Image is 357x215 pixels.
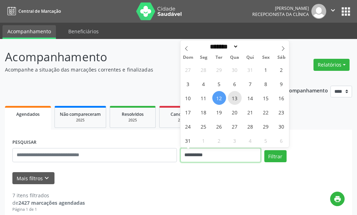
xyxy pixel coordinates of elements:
[5,5,61,17] a: Central de Marcação
[63,25,104,38] a: Beneficiários
[212,119,226,133] span: Agosto 26, 2025
[211,55,227,60] span: Ter
[238,43,262,50] input: Year
[273,55,289,60] span: Sáb
[12,137,36,148] label: PESQUISAR
[243,105,257,119] span: Agosto 21, 2025
[197,105,211,119] span: Agosto 18, 2025
[18,199,85,206] strong: 2427 marcações agendadas
[334,195,341,203] i: print
[311,4,326,19] img: img
[275,119,288,133] span: Agosto 30, 2025
[165,118,200,123] div: 2025
[275,77,288,91] span: Agosto 9, 2025
[181,105,195,119] span: Agosto 17, 2025
[330,192,345,206] button: print
[243,77,257,91] span: Agosto 7, 2025
[228,91,242,105] span: Agosto 13, 2025
[275,134,288,147] span: Setembro 6, 2025
[259,119,273,133] span: Agosto 29, 2025
[252,5,309,11] div: [PERSON_NAME]
[12,192,85,199] div: 7 itens filtrados
[212,105,226,119] span: Agosto 19, 2025
[329,6,337,14] i: 
[313,59,350,71] button: Relatórios
[228,77,242,91] span: Agosto 6, 2025
[180,55,196,60] span: Dom
[275,91,288,105] span: Agosto 16, 2025
[181,119,195,133] span: Agosto 24, 2025
[197,119,211,133] span: Agosto 25, 2025
[12,199,85,206] div: de
[122,111,144,117] span: Resolvidos
[243,63,257,77] span: Julho 31, 2025
[181,63,195,77] span: Julho 27, 2025
[340,5,352,18] button: apps
[212,134,226,147] span: Setembro 2, 2025
[275,105,288,119] span: Agosto 23, 2025
[60,111,101,117] span: Não compareceram
[228,63,242,77] span: Julho 30, 2025
[197,91,211,105] span: Agosto 11, 2025
[259,134,273,147] span: Setembro 5, 2025
[197,77,211,91] span: Agosto 4, 2025
[227,55,242,60] span: Qua
[259,77,273,91] span: Agosto 8, 2025
[12,172,54,185] button: Mais filtroskeyboard_arrow_down
[258,55,273,60] span: Sex
[252,11,309,17] span: Recepcionista da clínica
[60,118,101,123] div: 2025
[243,91,257,105] span: Agosto 14, 2025
[212,63,226,77] span: Julho 29, 2025
[264,150,287,162] button: Filtrar
[12,206,85,213] div: Página 1 de 1
[212,91,226,105] span: Agosto 12, 2025
[259,63,273,77] span: Agosto 1, 2025
[197,63,211,77] span: Julho 28, 2025
[265,86,328,95] p: Ano de acompanhamento
[18,8,61,14] span: Central de Marcação
[326,4,340,19] button: 
[181,91,195,105] span: Agosto 10, 2025
[2,25,56,39] a: Acompanhamento
[5,48,248,66] p: Acompanhamento
[259,105,273,119] span: Agosto 22, 2025
[181,77,195,91] span: Agosto 3, 2025
[181,134,195,147] span: Agosto 31, 2025
[196,55,211,60] span: Seg
[242,55,258,60] span: Qui
[16,111,40,117] span: Agendados
[228,119,242,133] span: Agosto 27, 2025
[228,134,242,147] span: Setembro 3, 2025
[208,43,239,50] select: Month
[243,134,257,147] span: Setembro 4, 2025
[228,105,242,119] span: Agosto 20, 2025
[197,134,211,147] span: Setembro 1, 2025
[5,66,248,73] p: Acompanhe a situação das marcações correntes e finalizadas
[212,77,226,91] span: Agosto 5, 2025
[259,91,273,105] span: Agosto 15, 2025
[243,119,257,133] span: Agosto 28, 2025
[43,174,51,182] i: keyboard_arrow_down
[115,118,150,123] div: 2025
[171,111,194,117] span: Cancelados
[275,63,288,77] span: Agosto 2, 2025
